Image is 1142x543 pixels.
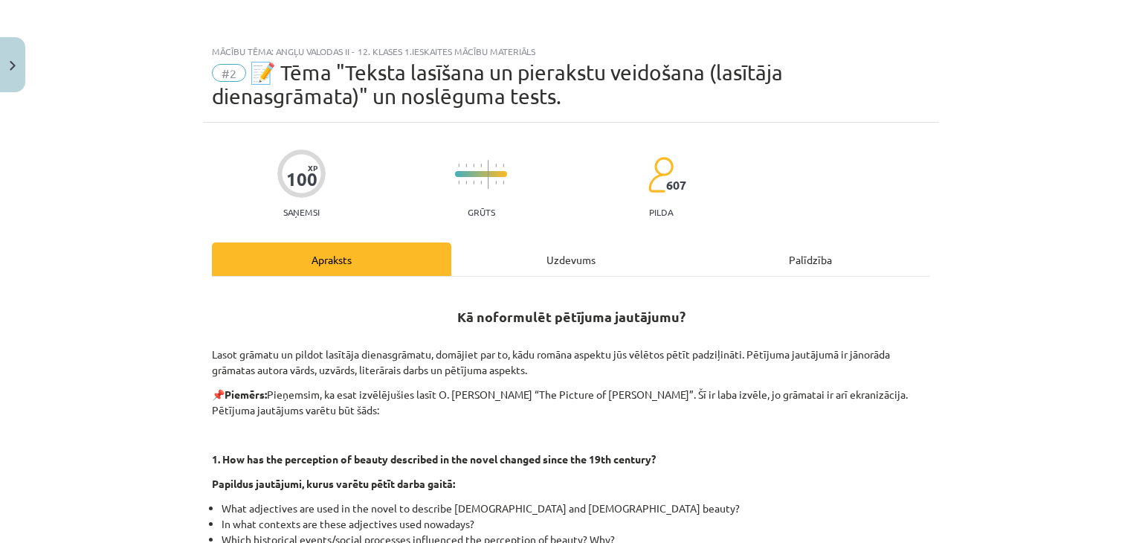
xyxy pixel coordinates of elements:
img: icon-long-line-d9ea69661e0d244f92f715978eff75569469978d946b2353a9bb055b3ed8787d.svg [488,160,489,189]
img: icon-short-line-57e1e144782c952c97e751825c79c345078a6d821885a25fce030b3d8c18986b.svg [480,181,482,184]
strong: Papildus jautājumi, kurus varētu pētīt darba gaitā: [212,477,455,490]
span: #2 [212,64,246,82]
p: Grūts [468,207,495,217]
div: Palīdzība [691,242,930,276]
img: icon-short-line-57e1e144782c952c97e751825c79c345078a6d821885a25fce030b3d8c18986b.svg [495,164,497,167]
span: 📝 Tēma "Teksta lasīšana un pierakstu veidošana (lasītāja dienasgrāmata)" un noslēguma tests. [212,60,783,109]
img: icon-short-line-57e1e144782c952c97e751825c79c345078a6d821885a25fce030b3d8c18986b.svg [458,181,459,184]
img: icon-short-line-57e1e144782c952c97e751825c79c345078a6d821885a25fce030b3d8c18986b.svg [503,181,504,184]
div: Mācību tēma: Angļu valodas ii - 12. klases 1.ieskaites mācību materiāls [212,46,930,57]
img: students-c634bb4e5e11cddfef0936a35e636f08e4e9abd3cc4e673bd6f9a4125e45ecb1.svg [648,156,674,193]
img: icon-short-line-57e1e144782c952c97e751825c79c345078a6d821885a25fce030b3d8c18986b.svg [458,164,459,167]
img: icon-short-line-57e1e144782c952c97e751825c79c345078a6d821885a25fce030b3d8c18986b.svg [473,181,474,184]
li: In what contexts are these adjectives used nowadays? [222,516,930,532]
div: Apraksts [212,242,451,276]
img: icon-short-line-57e1e144782c952c97e751825c79c345078a6d821885a25fce030b3d8c18986b.svg [465,164,467,167]
img: icon-short-line-57e1e144782c952c97e751825c79c345078a6d821885a25fce030b3d8c18986b.svg [480,164,482,167]
li: What adjectives are used in the novel to describe [DEMOGRAPHIC_DATA] and [DEMOGRAPHIC_DATA] beauty? [222,501,930,516]
strong: 1. How has the perception of beauty described in the novel changed since the 19th century? [212,452,656,466]
img: icon-short-line-57e1e144782c952c97e751825c79c345078a6d821885a25fce030b3d8c18986b.svg [495,181,497,184]
img: icon-short-line-57e1e144782c952c97e751825c79c345078a6d821885a25fce030b3d8c18986b.svg [503,164,504,167]
img: icon-short-line-57e1e144782c952c97e751825c79c345078a6d821885a25fce030b3d8c18986b.svg [473,164,474,167]
strong: Kā noformulēt pētījuma jautājumu? [457,308,685,325]
img: icon-short-line-57e1e144782c952c97e751825c79c345078a6d821885a25fce030b3d8c18986b.svg [465,181,467,184]
div: 100 [286,169,317,190]
p: 📌 Pieņemsim, ka esat izvēlējušies lasīt O. [PERSON_NAME] “The Picture of [PERSON_NAME]”. Šī ir la... [212,387,930,418]
p: pilda [649,207,673,217]
p: Saņemsi [277,207,326,217]
p: Lasot grāmatu un pildot lasītāja dienasgrāmatu, domājiet par to, kādu romāna aspektu jūs vēlētos ... [212,331,930,378]
img: icon-close-lesson-0947bae3869378f0d4975bcd49f059093ad1ed9edebbc8119c70593378902aed.svg [10,61,16,71]
div: Uzdevums [451,242,691,276]
span: 607 [666,179,686,192]
span: XP [308,164,317,172]
strong: Piemērs: [225,388,267,401]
